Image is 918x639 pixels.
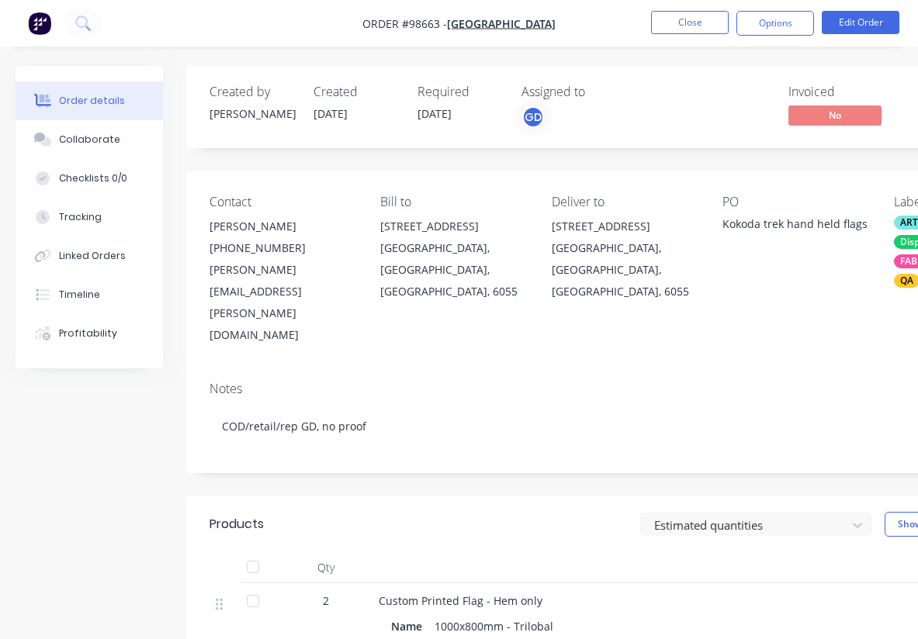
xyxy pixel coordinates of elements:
div: Timeline [59,288,100,302]
div: Products [210,515,264,534]
div: Qty [279,552,372,583]
div: Profitability [59,326,117,340]
div: [STREET_ADDRESS][GEOGRAPHIC_DATA], [GEOGRAPHIC_DATA], [GEOGRAPHIC_DATA], 6055 [380,216,526,302]
button: Checklists 0/0 [16,159,163,198]
div: [PERSON_NAME] [210,105,295,122]
div: PO [722,195,868,209]
button: GD [521,105,545,129]
div: [PERSON_NAME] [210,216,355,237]
button: Profitability [16,314,163,353]
span: [DATE] [314,106,348,121]
span: Order #98663 - [362,16,447,31]
div: [PERSON_NAME][EMAIL_ADDRESS][PERSON_NAME][DOMAIN_NAME] [210,259,355,346]
button: Tracking [16,198,163,237]
img: Factory [28,12,51,35]
div: Created [314,85,399,99]
span: 2 [323,592,329,609]
span: Custom Printed Flag - Hem only [379,593,542,608]
button: Collaborate [16,120,163,159]
div: Required [417,85,503,99]
div: Invoiced [788,85,905,99]
button: Edit Order [822,11,899,34]
div: Kokoda trek hand held flags [722,216,868,237]
div: Collaborate [59,133,120,147]
div: [GEOGRAPHIC_DATA], [GEOGRAPHIC_DATA], [GEOGRAPHIC_DATA], 6055 [552,237,698,302]
div: Name [391,615,428,637]
div: Bill to [380,195,526,209]
div: 1000x800mm - Trilobal [428,615,559,637]
button: Linked Orders [16,237,163,275]
div: Tracking [59,210,102,224]
div: [PHONE_NUMBER] [210,237,355,259]
div: Linked Orders [59,249,126,263]
span: [DATE] [417,106,452,121]
div: Checklists 0/0 [59,171,127,185]
div: [STREET_ADDRESS] [552,216,698,237]
a: [GEOGRAPHIC_DATA] [447,16,556,31]
button: Close [651,11,729,34]
div: [STREET_ADDRESS] [380,216,526,237]
div: Order details [59,94,125,108]
div: Created by [210,85,295,99]
div: [GEOGRAPHIC_DATA], [GEOGRAPHIC_DATA], [GEOGRAPHIC_DATA], 6055 [380,237,526,302]
div: [PERSON_NAME][PHONE_NUMBER][PERSON_NAME][EMAIL_ADDRESS][PERSON_NAME][DOMAIN_NAME] [210,216,355,346]
div: Deliver to [552,195,698,209]
div: [STREET_ADDRESS][GEOGRAPHIC_DATA], [GEOGRAPHIC_DATA], [GEOGRAPHIC_DATA], 6055 [552,216,698,302]
div: Assigned to [521,85,677,99]
div: Contact [210,195,355,209]
button: Order details [16,81,163,120]
button: Timeline [16,275,163,314]
button: Options [736,11,814,36]
span: No [788,105,882,125]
